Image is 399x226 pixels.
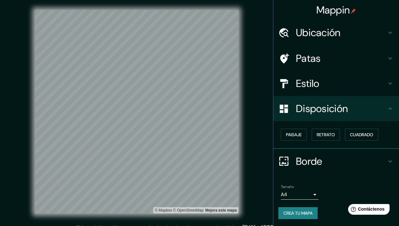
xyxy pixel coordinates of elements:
a: Comentarios sobre el mapa [205,208,237,213]
iframe: Lanzador de widgets de ayuda [343,202,392,219]
font: Patas [296,52,321,65]
button: Crea tu mapa [278,207,318,219]
a: Mapbox [155,208,172,213]
font: A4 [281,191,287,198]
font: Paisaje [286,132,302,137]
font: Mejora este mapa [205,208,237,213]
div: Borde [273,149,399,174]
font: Borde [296,155,322,168]
font: Ubicación [296,26,341,39]
font: Mappin [316,3,350,17]
font: © OpenStreetMap [173,208,204,213]
font: Crea tu mapa [283,210,313,216]
div: Estilo [273,71,399,96]
canvas: Mapa [35,10,238,213]
font: Retrato [317,132,335,137]
button: Retrato [312,129,340,141]
a: Mapa de calles abierto [173,208,204,213]
font: Disposición [296,102,348,115]
button: Paisaje [281,129,307,141]
div: Ubicación [273,20,399,45]
div: Disposición [273,96,399,121]
font: Cuadrado [350,132,373,137]
font: Estilo [296,77,320,90]
img: pin-icon.png [351,8,356,13]
div: Patas [273,46,399,71]
font: © Mapbox [155,208,172,213]
font: Tamaño [281,184,294,189]
div: A4 [281,190,319,200]
button: Cuadrado [345,129,378,141]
